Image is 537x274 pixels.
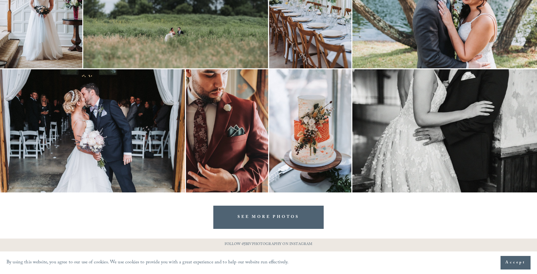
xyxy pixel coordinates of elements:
p: FOLLOW @JBIVPHOTOGRAPHY ON INSTAGRAM [212,241,325,248]
button: Accept [501,256,531,269]
a: SEE MORE PHOTOS [213,206,324,229]
p: By using this website, you agree to our use of cookies. We use cookies to provide you with a grea... [6,258,289,268]
img: Three-tier wedding cake with a white, orange, and light blue marbled design, decorated with a flo... [269,69,351,192]
img: Man in maroon suit with floral tie and pocket square [186,69,268,192]
span: Accept [505,259,526,266]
